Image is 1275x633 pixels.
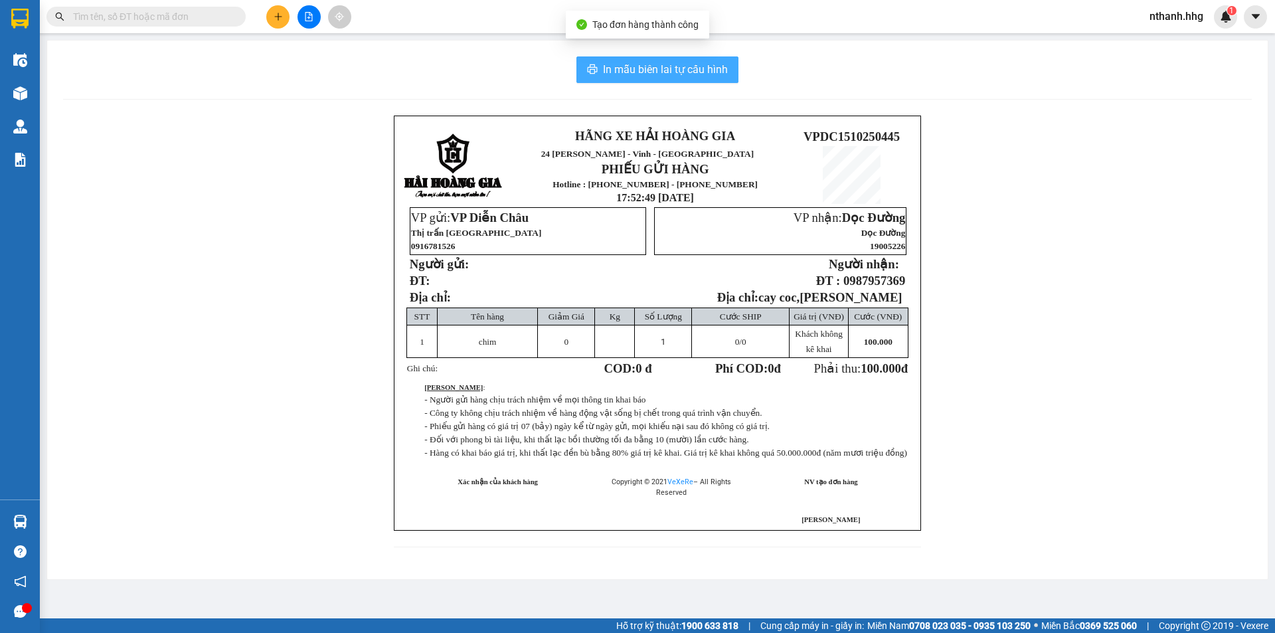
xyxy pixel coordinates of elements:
strong: cay coc,[PERSON_NAME] [758,290,902,304]
span: 100.000 [861,361,901,375]
span: VP nhận: [794,211,906,225]
span: VP gửi: [411,211,529,225]
span: 19005226 [870,241,905,251]
img: logo-vxr [11,9,29,29]
input: Tìm tên, số ĐT hoặc mã đơn [73,9,230,24]
img: icon-new-feature [1220,11,1232,23]
span: chim [479,337,497,347]
span: search [55,12,64,21]
strong: Người nhận: [829,257,899,271]
span: aim [335,12,344,21]
span: Giảm Giá [549,312,584,321]
span: In mẫu biên lai tự cấu hình [603,61,728,78]
strong: Hotline : [PHONE_NUMBER] - [PHONE_NUMBER] [552,179,758,189]
span: notification [14,575,27,588]
span: caret-down [1250,11,1262,23]
strong: 0369 525 060 [1080,620,1137,631]
span: 24 [PERSON_NAME] - Vinh - [GEOGRAPHIC_DATA] [541,149,754,159]
span: ⚪️ [1034,623,1038,628]
span: nthanh.hhg [1139,8,1214,25]
strong: Xác nhận của khách hàng [458,478,538,486]
span: 0 [564,337,569,347]
span: Ghi chú: [407,363,438,373]
span: Tên hàng [471,312,504,321]
button: aim [328,5,351,29]
span: 0 [735,337,740,347]
span: Giá trị (VNĐ) [794,312,844,321]
strong: Người gửi: [410,257,469,271]
span: Địa chỉ: [410,290,451,304]
strong: NV tạo đơn hàng [804,478,857,486]
strong: HÃNG XE HẢI HOÀNG GIA [575,129,735,143]
strong: Địa chỉ: [717,290,758,304]
span: - Người gửi hàng chịu trách nhiệm về mọi thông tin khai báo [424,395,645,405]
span: 1 [420,337,424,347]
img: logo [404,134,503,199]
button: printerIn mẫu biên lai tự cấu hình [576,56,738,83]
button: file-add [297,5,321,29]
span: Miền Nam [867,618,1031,633]
span: - Công ty không chịu trách nhiệm về hàng động vật sống bị chết trong quá trình vận chuyển. [424,408,762,418]
span: /0 [735,337,746,347]
strong: PHIẾU GỬI HÀNG [602,162,709,176]
span: Thị trấn [GEOGRAPHIC_DATA] [411,228,542,238]
span: copyright [1201,621,1211,630]
span: STT [414,312,430,321]
span: Dọc Đường [842,211,906,225]
span: | [1147,618,1149,633]
span: Phải thu: [814,361,908,375]
span: - Đối với phong bì tài liệu, khi thất lạc bồi thường tối đa bằng 10 (mười) lần cước hàng. [424,434,748,444]
span: printer [587,64,598,76]
img: solution-icon [13,153,27,167]
strong: ĐT : [816,274,840,288]
span: Cung cấp máy in - giấy in: [760,618,864,633]
span: check-circle [576,19,587,30]
span: Khách không kê khai [795,329,842,354]
button: caret-down [1244,5,1267,29]
span: 100.000 [864,337,892,347]
span: Kg [610,312,620,321]
span: VP Diễn Châu [450,211,529,225]
strong: COD: [604,361,652,375]
sup: 1 [1227,6,1236,15]
span: : [424,384,485,391]
span: 1 [1229,6,1234,15]
span: VPDC1510250445 [804,130,900,143]
span: | [748,618,750,633]
span: Copyright © 2021 – All Rights Reserved [612,478,731,497]
strong: 1900 633 818 [681,620,738,631]
span: Cước SHIP [720,312,762,321]
span: 0916781526 [411,241,456,251]
span: 1 [661,337,665,347]
span: file-add [304,12,313,21]
img: warehouse-icon [13,515,27,529]
img: warehouse-icon [13,86,27,100]
span: 0 [768,361,774,375]
span: - Hàng có khai báo giá trị, khi thất lạc đền bù bằng 80% giá trị kê khai. Giá trị kê khai không q... [424,448,907,458]
img: warehouse-icon [13,53,27,67]
span: Tạo đơn hàng thành công [592,19,699,30]
span: Số Lượng [645,312,682,321]
span: message [14,605,27,618]
span: question-circle [14,545,27,558]
strong: ĐT: [410,274,430,288]
span: Cước (VNĐ) [854,312,902,321]
strong: 0708 023 035 - 0935 103 250 [909,620,1031,631]
span: 17:52:49 [DATE] [616,192,694,203]
span: 0987957369 [843,274,905,288]
button: plus [266,5,290,29]
strong: Phí COD: đ [715,361,781,375]
img: warehouse-icon [13,120,27,134]
a: VeXeRe [667,478,693,486]
span: 0 đ [636,361,651,375]
span: đ [901,361,908,375]
strong: [PERSON_NAME] [424,384,483,391]
span: Dọc Đường [861,228,906,238]
span: [PERSON_NAME] [802,516,860,523]
span: - Phiếu gửi hàng có giá trị 07 (bảy) ngày kể từ ngày gửi, mọi khiếu nại sau đó không có giá trị. [424,421,770,431]
span: Miền Bắc [1041,618,1137,633]
span: plus [274,12,283,21]
span: Hỗ trợ kỹ thuật: [616,618,738,633]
